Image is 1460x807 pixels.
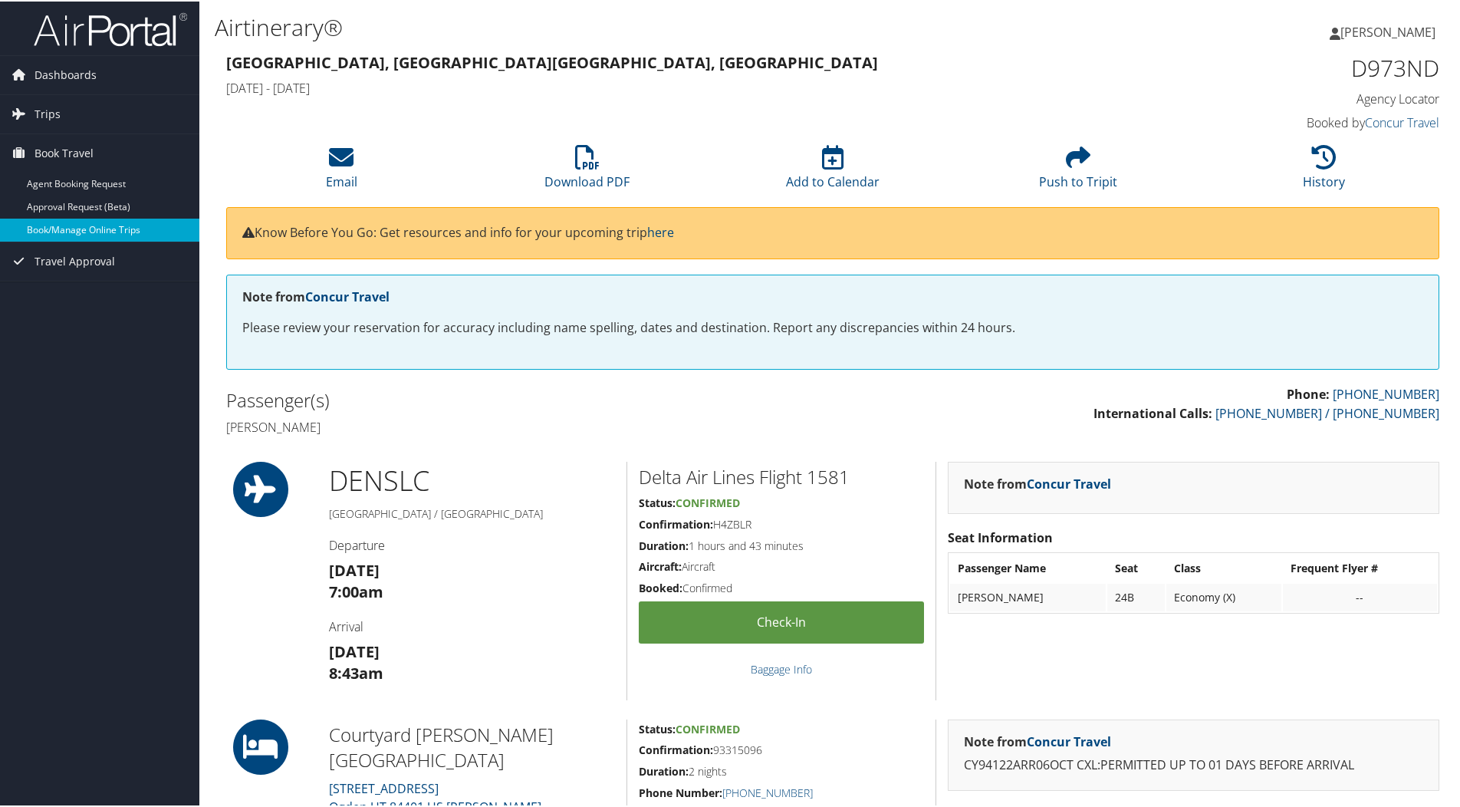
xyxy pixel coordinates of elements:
[1153,89,1439,106] h4: Agency Locator
[964,732,1111,749] strong: Note from
[948,528,1053,545] strong: Seat Information
[964,754,1423,774] p: CY94122ARR06OCT CXL:PERMITTED UP TO 01 DAYS BEFORE ARRIVAL
[964,474,1111,491] strong: Note from
[639,784,722,799] strong: Phone Number:
[35,54,97,93] span: Dashboards
[1107,553,1165,581] th: Seat
[751,660,812,675] a: Baggage Info
[722,784,813,799] a: [PHONE_NUMBER]
[215,10,1039,42] h1: Airtinerary®
[676,494,740,509] span: Confirmed
[647,222,674,239] a: here
[950,553,1106,581] th: Passenger Name
[1153,51,1439,83] h1: D973ND
[639,494,676,509] strong: Status:
[639,579,682,594] strong: Booked:
[1340,22,1435,39] span: [PERSON_NAME]
[1303,152,1345,189] a: History
[1166,582,1281,610] td: Economy (X)
[639,515,713,530] strong: Confirmation:
[1166,553,1281,581] th: Class
[639,763,689,777] strong: Duration:
[639,720,676,735] strong: Status:
[329,580,383,601] strong: 7:00am
[1365,113,1439,130] a: Concur Travel
[329,661,383,682] strong: 8:43am
[242,222,1423,242] p: Know Before You Go: Get resources and info for your upcoming trip
[639,515,924,531] h5: H4ZBLR
[639,741,924,756] h5: 93315096
[329,460,615,499] h1: DEN SLC
[639,537,924,552] h5: 1 hours and 43 minutes
[242,287,390,304] strong: Note from
[329,640,380,660] strong: [DATE]
[950,582,1106,610] td: [PERSON_NAME]
[1107,582,1165,610] td: 24B
[639,463,924,489] h2: Delta Air Lines Flight 1581
[639,558,924,573] h5: Aircraft
[786,152,880,189] a: Add to Calendar
[639,763,924,778] h5: 2 nights
[305,287,390,304] a: Concur Travel
[329,535,615,552] h4: Departure
[1330,8,1451,54] a: [PERSON_NAME]
[329,617,615,634] h4: Arrival
[226,386,821,412] h2: Passenger(s)
[34,10,187,46] img: airportal-logo.png
[1333,384,1439,401] a: [PHONE_NUMBER]
[639,600,924,642] a: Check-in
[35,94,61,132] span: Trips
[329,720,615,772] h2: Courtyard [PERSON_NAME][GEOGRAPHIC_DATA]
[1215,403,1439,420] a: [PHONE_NUMBER] / [PHONE_NUMBER]
[329,505,615,520] h5: [GEOGRAPHIC_DATA] / [GEOGRAPHIC_DATA]
[1287,384,1330,401] strong: Phone:
[1283,553,1437,581] th: Frequent Flyer #
[226,78,1130,95] h4: [DATE] - [DATE]
[1027,474,1111,491] a: Concur Travel
[1291,589,1429,603] div: --
[676,720,740,735] span: Confirmed
[639,537,689,552] strong: Duration:
[639,579,924,595] h5: Confirmed
[35,133,94,171] span: Book Travel
[1039,152,1117,189] a: Push to Tripit
[242,317,1423,337] p: Please review your reservation for accuracy including name spelling, dates and destination. Repor...
[639,741,713,756] strong: Confirmation:
[226,417,821,434] h4: [PERSON_NAME]
[544,152,630,189] a: Download PDF
[226,51,878,71] strong: [GEOGRAPHIC_DATA], [GEOGRAPHIC_DATA] [GEOGRAPHIC_DATA], [GEOGRAPHIC_DATA]
[1093,403,1212,420] strong: International Calls:
[1153,113,1439,130] h4: Booked by
[329,558,380,579] strong: [DATE]
[1027,732,1111,749] a: Concur Travel
[639,558,682,572] strong: Aircraft:
[35,241,115,279] span: Travel Approval
[326,152,357,189] a: Email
